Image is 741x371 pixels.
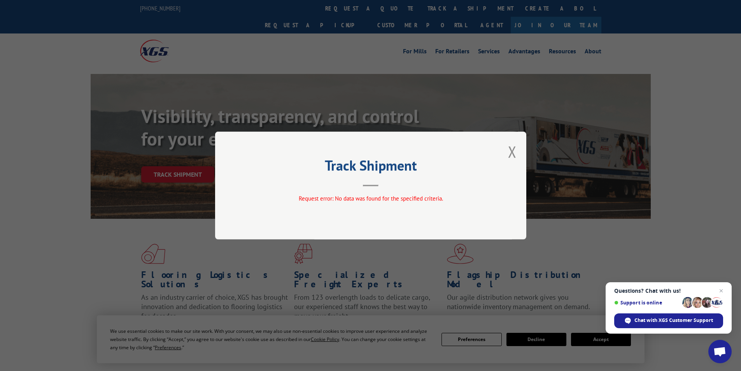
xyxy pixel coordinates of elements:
[708,340,732,363] div: Open chat
[614,313,723,328] div: Chat with XGS Customer Support
[634,317,713,324] span: Chat with XGS Customer Support
[716,286,726,295] span: Close chat
[614,300,680,306] span: Support is online
[508,141,517,162] button: Close modal
[298,195,443,202] span: Request error: No data was found for the specified criteria.
[614,288,723,294] span: Questions? Chat with us!
[254,160,487,175] h2: Track Shipment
